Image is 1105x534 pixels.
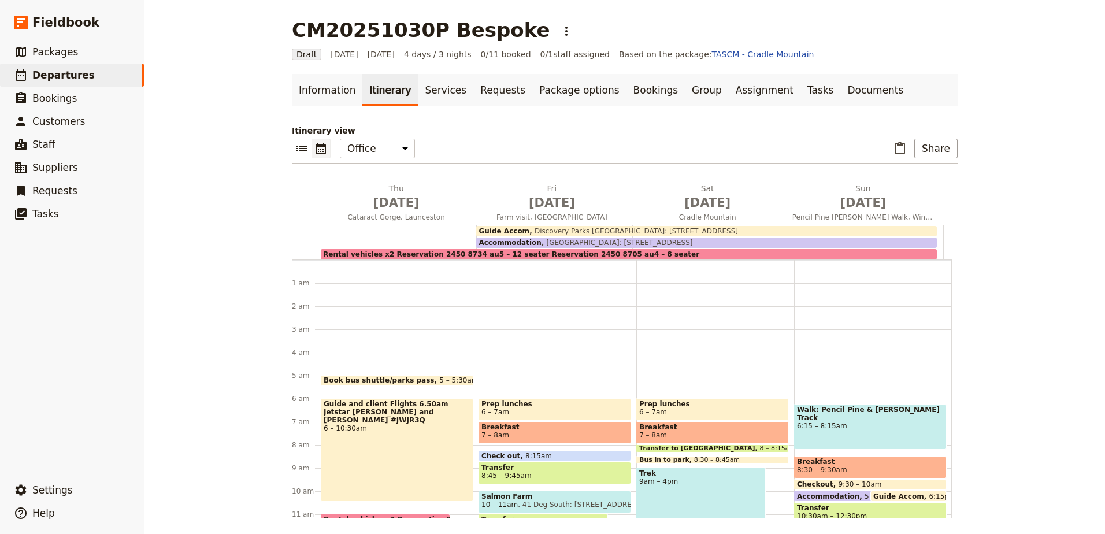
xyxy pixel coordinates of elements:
[729,74,800,106] a: Assignment
[325,194,467,212] span: [DATE]
[797,458,944,466] span: Breakfast
[479,462,631,484] div: Transfer8:45 – 9:45am
[404,49,472,60] span: 4 days / 3 nights
[632,213,783,222] span: Cradle Mountain
[639,400,786,408] span: Prep lunches
[32,116,85,127] span: Customers
[797,512,944,520] span: 10:30am – 12:30pm
[712,50,814,59] a: TASCM - Cradle Mountain
[792,194,934,212] span: [DATE]
[292,49,321,60] span: Draft
[542,239,693,247] span: [GEOGRAPHIC_DATA]: [STREET_ADDRESS]
[32,208,59,220] span: Tasks
[32,139,55,150] span: Staff
[626,74,685,106] a: Bookings
[481,423,628,431] span: Breakfast
[479,227,529,235] span: Guide Accom
[788,183,943,225] button: Sun [DATE]Pencil Pine [PERSON_NAME] Walk, Winery Lunch
[481,492,628,500] span: Salmon Farm
[637,183,778,212] h2: Sat
[839,480,882,488] span: 9:30 – 10am
[481,472,532,480] span: 8:45 – 9:45am
[637,194,778,212] span: [DATE]
[292,325,321,334] div: 3 am
[32,507,55,519] span: Help
[481,431,509,439] span: 7 – 8am
[292,348,321,357] div: 4 am
[636,398,789,421] div: Prep lunches6 – 7am
[362,74,418,106] a: Itinerary
[479,421,631,444] div: Breakfast7 – 8am
[797,466,847,474] span: 8:30 – 9:30am
[292,371,321,380] div: 5 am
[32,14,99,31] span: Fieldbook
[481,183,622,212] h2: Fri
[292,463,321,473] div: 9 am
[557,21,576,41] button: Actions
[890,139,910,158] button: Paste itinerary item
[788,213,939,222] span: Pencil Pine [PERSON_NAME] Walk, Winery Lunch
[481,452,525,459] span: Check out
[324,516,704,523] span: Rental vehicles x2 Reservation 2450 8734 au5 – 12 seater Reservation 2450 8705 au4 – 8 seater
[540,49,610,60] span: 0 / 1 staff assigned
[324,376,439,384] span: Book bus shuttle/parks pass
[418,74,474,106] a: Services
[292,510,321,519] div: 11 am
[479,450,631,461] div: Check out8:15am
[292,440,321,450] div: 8 am
[636,421,789,444] div: Breakfast7 – 8am
[331,49,395,60] span: [DATE] – [DATE]
[473,74,532,106] a: Requests
[797,504,944,512] span: Transfer
[873,492,929,500] span: Guide Accom
[292,139,312,158] button: List view
[439,376,478,384] span: 5 – 5:30am
[32,484,73,496] span: Settings
[321,213,472,222] span: Cataract Gorge, Launceston
[32,46,78,58] span: Packages
[292,417,321,427] div: 7 am
[476,226,936,236] div: Guide AccomDiscovery Parks [GEOGRAPHIC_DATA]: [STREET_ADDRESS]
[32,185,77,196] span: Requests
[325,183,467,212] h2: Thu
[639,457,694,463] span: Bus in to park
[532,74,626,106] a: Package options
[797,422,944,430] span: 6:15 – 8:15am
[292,487,321,496] div: 10 am
[292,279,321,288] div: 1 am
[870,491,947,502] div: Guide Accom6:15pm – 10am
[619,49,814,60] span: Based on the package:
[321,225,944,259] div: Rental vehicles x2 Reservation 2450 8734 au5 – 12 seater Reservation 2450 8705 au4 – 8 seaterAcco...
[636,444,789,453] div: Transfer to [GEOGRAPHIC_DATA]8 – 8:15am
[324,400,470,424] span: Guide and client Flights 6.50am Jetstar [PERSON_NAME] and [PERSON_NAME] #JWJR3Q
[32,69,95,81] span: Departures
[914,139,958,158] button: Share
[794,479,947,490] div: Checkout9:30 – 10am
[321,249,937,259] div: Rental vehicles x2 Reservation 2450 8734 au5 – 12 seater Reservation 2450 8705 au4 – 8 seater
[639,445,760,452] span: Transfer to [GEOGRAPHIC_DATA]
[794,456,947,479] div: Breakfast8:30 – 9:30am
[518,500,682,509] span: 41 Deg South: [STREET_ADDRESS][US_STATE]
[797,406,944,422] span: Walk: Pencil Pine & [PERSON_NAME] Track
[292,125,958,136] p: Itinerary view
[321,183,476,225] button: Thu [DATE]Cataract Gorge, Launceston
[760,445,796,452] span: 8 – 8:15am
[321,398,473,502] div: Guide and client Flights 6.50am Jetstar [PERSON_NAME] and [PERSON_NAME] #JWJR3Q6 – 10:30am
[292,302,321,311] div: 2 am
[324,424,470,432] span: 6 – 10:30am
[685,74,729,106] a: Group
[632,183,788,225] button: Sat [DATE]Cradle Mountain
[800,74,841,106] a: Tasks
[292,74,362,106] a: Information
[639,477,763,485] span: 9am – 4pm
[481,463,628,472] span: Transfer
[321,514,450,525] div: Rental vehicles x2 Reservation 2450 8734 au5 – 12 seater Reservation 2450 8705 au4 – 8 seater
[639,431,667,439] span: 7 – 8am
[481,194,622,212] span: [DATE]
[476,213,627,222] span: Farm visit, [GEOGRAPHIC_DATA]
[694,457,740,463] span: 8:30 – 8:45am
[481,49,531,60] span: 0/11 booked
[794,404,947,450] div: Walk: Pencil Pine & [PERSON_NAME] Track6:15 – 8:15am
[479,491,631,513] div: Salmon Farm10 – 11am41 Deg South: [STREET_ADDRESS][US_STATE]
[481,500,518,509] span: 10 – 11am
